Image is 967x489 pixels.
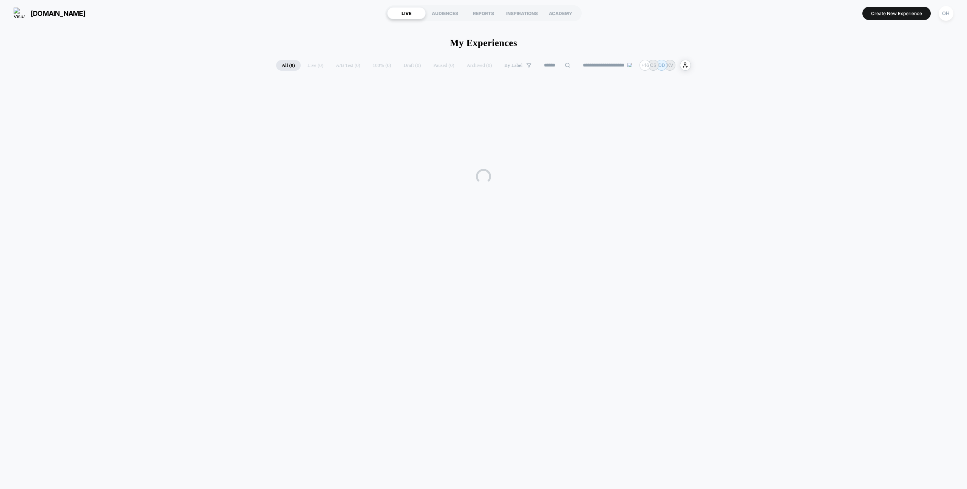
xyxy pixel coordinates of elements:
[464,7,503,19] div: REPORTS
[503,7,541,19] div: INSPIRATIONS
[31,9,85,17] span: [DOMAIN_NAME]
[862,7,931,20] button: Create New Experience
[504,62,522,68] span: By Label
[276,60,301,71] span: All ( 0 )
[387,7,426,19] div: LIVE
[640,60,650,71] div: + 16
[939,6,953,21] div: OH
[541,7,580,19] div: ACADEMY
[936,6,956,21] button: OH
[627,63,632,67] img: end
[667,62,673,68] p: KV
[450,38,517,48] h1: My Experiences
[658,62,665,68] p: DD
[11,7,88,19] button: [DOMAIN_NAME]
[14,8,25,19] img: Visually logo
[650,62,657,68] p: CS
[426,7,464,19] div: AUDIENCES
